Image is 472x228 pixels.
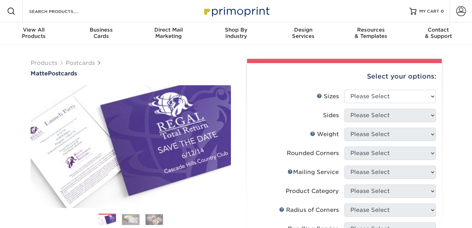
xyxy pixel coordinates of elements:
[31,70,48,77] span: Matte
[270,27,337,33] span: Design
[31,70,231,77] a: MattePostcards
[67,22,135,45] a: BusinessCards
[66,60,95,66] a: Postcards
[317,92,339,101] div: Sizes
[270,22,337,45] a: DesignServices
[337,22,405,45] a: Resources& Templates
[28,7,97,15] input: SEARCH PRODUCTS.....
[287,168,339,176] div: Mailing Service
[337,27,405,33] span: Resources
[405,27,472,33] span: Contact
[31,60,57,66] a: Products
[419,8,439,14] span: MY CART
[441,9,444,14] span: 0
[202,27,270,39] div: Industry
[31,78,231,216] img: Matte 01
[67,27,135,39] div: Cards
[405,27,472,39] div: & Support
[67,27,135,33] span: Business
[122,214,140,225] img: Postcards 02
[253,63,436,90] div: Select your options:
[323,111,339,120] div: Sides
[98,214,116,226] img: Postcards 01
[287,149,339,157] div: Rounded Corners
[146,214,163,225] img: Postcards 03
[279,206,339,214] div: Radius of Corners
[270,27,337,39] div: Services
[202,27,270,33] span: Shop By
[337,27,405,39] div: & Templates
[310,130,339,139] div: Weight
[135,27,202,39] div: Marketing
[135,22,202,45] a: Direct MailMarketing
[286,187,339,195] div: Product Category
[31,70,231,77] h1: Postcards
[405,22,472,45] a: Contact& Support
[135,27,202,33] span: Direct Mail
[202,22,270,45] a: Shop ByIndustry
[201,4,271,19] img: Primoprint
